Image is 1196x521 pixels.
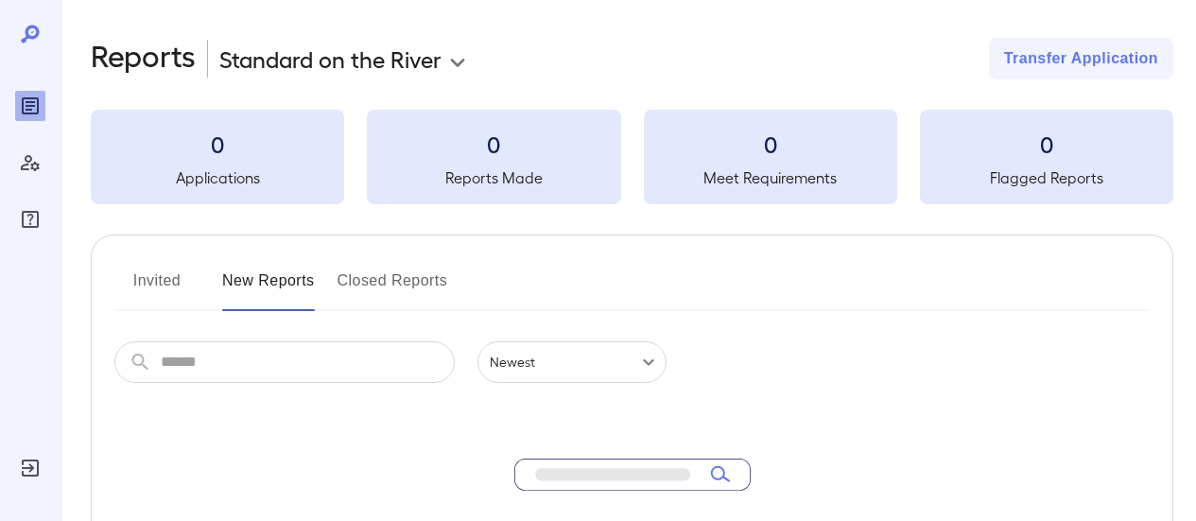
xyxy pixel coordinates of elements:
h3: 0 [91,129,344,159]
h5: Meet Requirements [644,166,897,189]
h3: 0 [920,129,1173,159]
div: FAQ [15,204,45,234]
div: Log Out [15,453,45,483]
p: Standard on the River [219,43,442,74]
h5: Reports Made [367,166,620,189]
h3: 0 [644,129,897,159]
button: Transfer Application [989,38,1173,79]
summary: 0Applications0Reports Made0Meet Requirements0Flagged Reports [91,110,1173,204]
h5: Applications [91,166,344,189]
button: New Reports [222,266,315,311]
h5: Flagged Reports [920,166,1173,189]
h3: 0 [367,129,620,159]
div: Newest [477,341,667,383]
div: Reports [15,91,45,121]
button: Closed Reports [338,266,448,311]
h2: Reports [91,38,196,79]
button: Invited [114,266,199,311]
div: Manage Users [15,148,45,178]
